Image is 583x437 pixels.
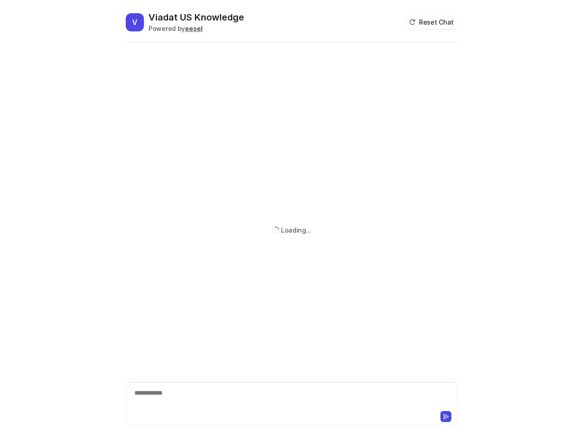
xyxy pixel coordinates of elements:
div: Loading... [281,225,311,235]
b: eesel [185,25,203,32]
h2: Viadat US Knowledge [148,11,244,24]
div: Powered by [148,24,244,33]
span: V [126,13,144,31]
button: Reset Chat [406,15,457,29]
